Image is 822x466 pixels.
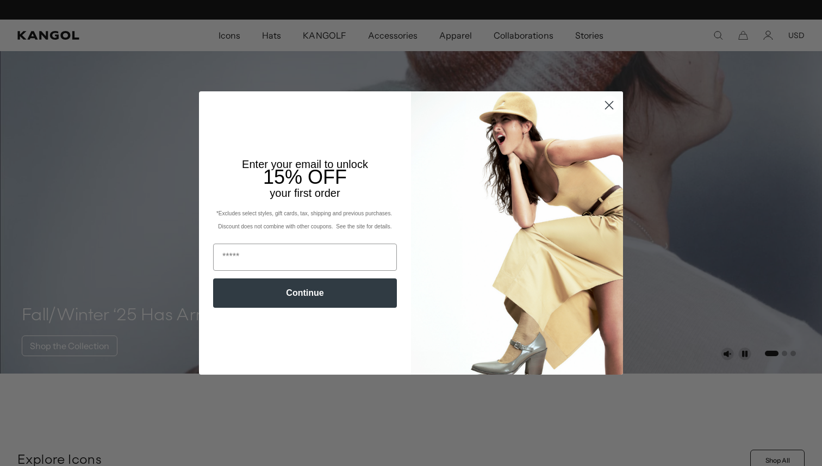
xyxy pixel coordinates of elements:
input: Email [213,244,397,271]
button: Continue [213,278,397,308]
span: your first order [270,187,340,199]
span: *Excludes select styles, gift cards, tax, shipping and previous purchases. Discount does not comb... [216,210,394,229]
button: Close dialog [600,96,619,115]
span: 15% OFF [263,166,347,188]
img: 93be19ad-e773-4382-80b9-c9d740c9197f.jpeg [411,91,623,374]
span: Enter your email to unlock [242,158,368,170]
